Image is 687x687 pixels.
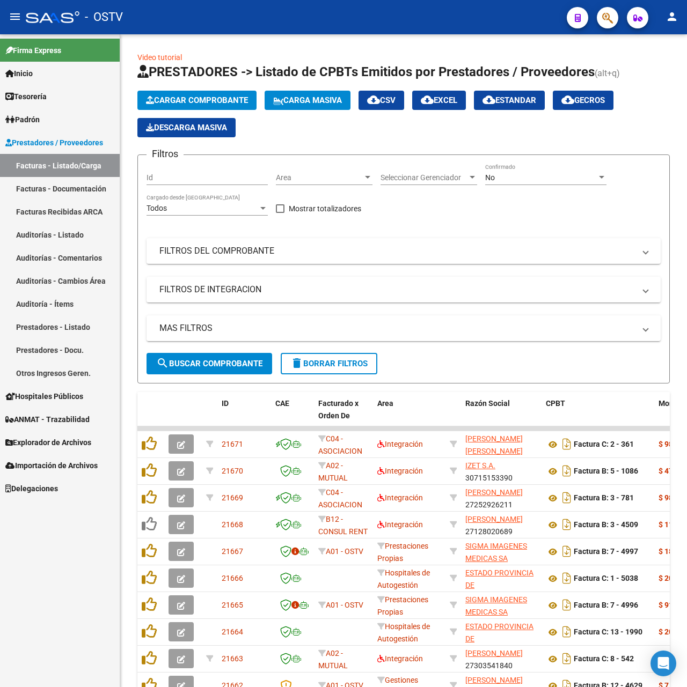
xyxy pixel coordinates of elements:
datatable-header-cell: CAE [271,392,314,439]
a: Video tutorial [137,53,182,62]
span: CAE [275,399,289,408]
span: [PERSON_NAME] [465,649,523,658]
div: 30707663444 [465,594,537,616]
span: Area [276,173,363,182]
span: 21668 [222,520,243,529]
span: Hospitales de Autogestión [377,568,430,589]
span: C04 - ASOCIACION SANATORIAL SUR (GBA SUR) [318,488,363,545]
span: (alt+q) [595,68,620,78]
mat-icon: cloud_download [421,93,434,106]
span: 21670 [222,467,243,475]
span: Estandar [483,95,536,105]
mat-icon: search [156,357,169,370]
button: Descarga Masiva [137,118,236,137]
strong: Factura C: 13 - 1990 [574,628,642,637]
strong: Factura B: 5 - 1086 [574,467,638,476]
h3: Filtros [147,146,184,161]
button: CSV [359,91,404,110]
button: Buscar Comprobante [147,353,272,374]
strong: Factura C: 2 - 361 [574,440,634,449]
button: Estandar [474,91,545,110]
span: Carga Masiva [273,95,342,105]
mat-icon: cloud_download [561,93,574,106]
span: Seleccionar Gerenciador [381,173,467,182]
span: 21666 [222,574,243,582]
span: EXCEL [421,95,457,105]
div: 30707663444 [465,540,537,563]
span: Hospitales de Autogestión [377,622,430,643]
div: 27252926211 [465,486,537,509]
div: 30673377544 [465,567,537,589]
span: PRESTADORES -> Listado de CPBTs Emitidos por Prestadores / Proveedores [137,64,595,79]
span: Explorador de Archivos [5,437,91,448]
span: - OSTV [85,5,123,29]
span: Prestaciones Propias [377,595,428,616]
span: Integración [377,493,423,502]
span: C04 - ASOCIACION SANATORIAL SUR (GBA SUR) [318,434,363,492]
mat-expansion-panel-header: MAS FILTROS [147,315,661,341]
div: 27303541840 [465,647,537,670]
i: Descargar documento [560,489,574,506]
span: 21669 [222,493,243,502]
button: EXCEL [412,91,466,110]
span: 21665 [222,601,243,609]
div: 27128020689 [465,513,537,536]
mat-icon: delete [290,357,303,370]
strong: Factura B: 7 - 4996 [574,601,638,610]
div: 30715153390 [465,460,537,482]
strong: Factura B: 3 - 781 [574,494,634,503]
datatable-header-cell: Facturado x Orden De [314,392,373,439]
span: Integración [377,440,423,448]
span: Todos [147,204,167,212]
span: ESTADO PROVINCIA DE [GEOGRAPHIC_DATA][PERSON_NAME] [465,568,538,614]
div: 30673377544 [465,620,537,643]
button: Cargar Comprobante [137,91,257,110]
datatable-header-cell: CPBT [542,392,654,439]
span: 21667 [222,547,243,556]
span: Padrón [5,114,40,125]
span: SIGMA IMAGENES MEDICAS SA [465,595,527,616]
div: Open Intercom Messenger [651,651,676,676]
mat-icon: menu [9,10,21,23]
span: [PERSON_NAME] [465,676,523,684]
span: Firma Express [5,45,61,56]
span: Facturado x Orden De [318,399,359,420]
span: Integración [377,654,423,663]
span: 21663 [222,654,243,663]
span: CPBT [546,399,565,408]
datatable-header-cell: Razón Social [461,392,542,439]
strong: Factura B: 7 - 4997 [574,548,638,556]
span: Tesorería [5,91,47,102]
div: 27326557337 [465,433,537,455]
mat-icon: cloud_download [367,93,380,106]
i: Descargar documento [560,570,574,587]
span: Razón Social [465,399,510,408]
span: 21671 [222,440,243,448]
span: CSV [367,95,396,105]
strong: Factura C: 8 - 542 [574,655,634,663]
mat-icon: person [666,10,678,23]
span: Hospitales Públicos [5,390,83,402]
span: A01 - OSTV [326,601,363,609]
span: Descarga Masiva [146,123,227,132]
span: Integración [377,520,423,529]
strong: Factura C: 1 - 5038 [574,574,638,583]
span: Prestaciones Propias [377,542,428,563]
i: Descargar documento [560,623,574,640]
button: Carga Masiva [265,91,350,110]
span: IZET S.A. [465,461,495,470]
span: [PERSON_NAME] [465,488,523,497]
mat-panel-title: FILTROS DEL COMPROBANTE [159,245,635,257]
span: ANMAT - Trazabilidad [5,413,90,425]
mat-panel-title: FILTROS DE INTEGRACION [159,284,635,296]
mat-expansion-panel-header: FILTROS DE INTEGRACION [147,277,661,302]
mat-expansion-panel-header: FILTROS DEL COMPROBANTE [147,238,661,264]
span: Prestadores / Proveedores [5,137,103,149]
mat-icon: cloud_download [483,93,495,106]
i: Descargar documento [560,596,574,614]
span: Buscar Comprobante [156,359,262,368]
datatable-header-cell: Area [373,392,445,439]
span: Inicio [5,68,33,79]
span: A01 - OSTV [326,547,363,556]
span: SIGMA IMAGENES MEDICAS SA [465,542,527,563]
